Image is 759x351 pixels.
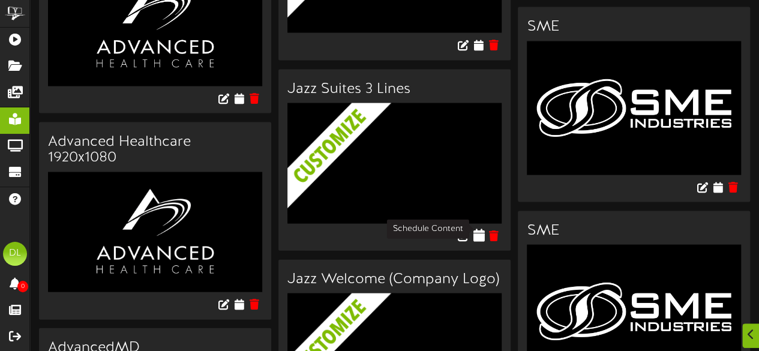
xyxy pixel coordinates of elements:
[287,103,520,257] img: customize_overlay-33eb2c126fd3cb1579feece5bc878b72.png
[527,41,741,175] img: cb6c8ce7-7247-4c29-852a-03e30aa5b741.png
[3,242,27,266] div: DL
[48,134,262,166] h3: Advanced Healthcare 1920x1080
[287,272,502,287] h3: Jazz Welcome (Company Logo)
[17,281,28,292] span: 0
[48,172,262,293] img: b690dabd-b6bc-498b-ae35-ec493208405d.png
[287,82,502,97] h3: Jazz Suites 3 Lines
[527,223,741,239] h3: SME
[527,19,741,35] h3: SME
